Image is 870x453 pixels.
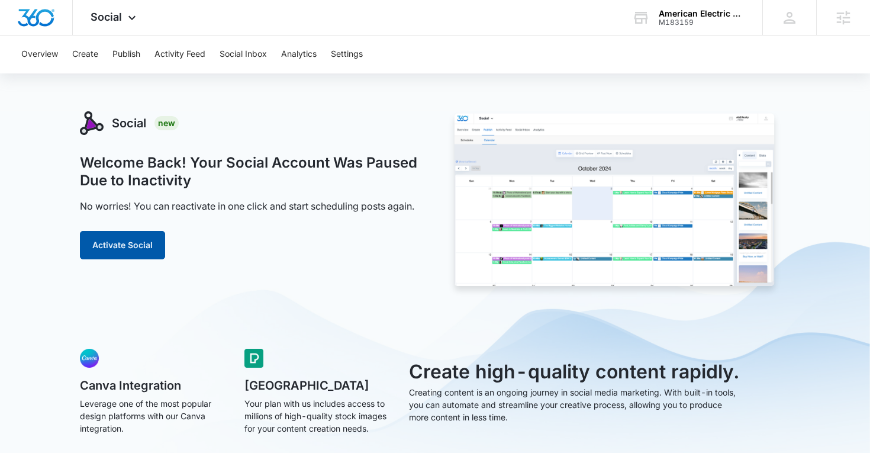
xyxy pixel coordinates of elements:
div: New [154,116,179,130]
div: account name [659,9,745,18]
button: Overview [21,36,58,73]
button: Activity Feed [154,36,205,73]
h5: Canva Integration [80,380,228,391]
p: Your plan with us includes access to millions of high-quality stock images for your content creat... [244,397,392,435]
h1: Welcome Back! Your Social Account Was Paused Due to Inactivity [80,154,422,189]
h5: [GEOGRAPHIC_DATA] [244,380,392,391]
h3: Create high-quality content rapidly. [409,358,742,386]
button: Create [72,36,98,73]
h3: Social [112,114,146,132]
button: Social Inbox [220,36,267,73]
p: Leverage one of the most popular design platforms with our Canva integration. [80,397,228,435]
p: Creating content is an ongoing journey in social media marketing. With built-in tools, you can au... [409,386,742,423]
button: Settings [331,36,363,73]
button: Publish [112,36,140,73]
span: Social [91,11,122,23]
button: Analytics [281,36,317,73]
div: account id [659,18,745,27]
p: No worries! You can reactivate in one click and start scheduling posts again. [80,199,414,213]
button: Activate Social [80,231,165,259]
